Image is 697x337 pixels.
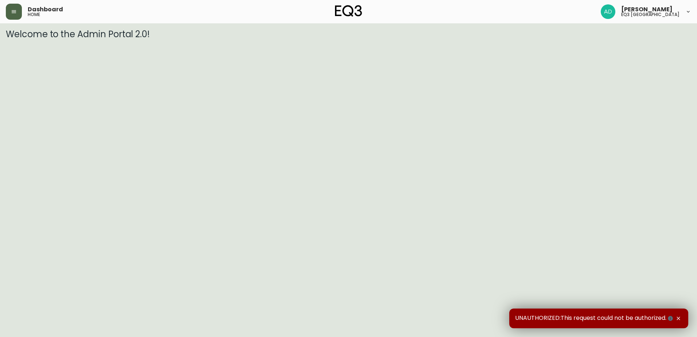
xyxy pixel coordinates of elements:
[6,29,691,39] h3: Welcome to the Admin Portal 2.0!
[28,12,40,17] h5: home
[28,7,63,12] span: Dashboard
[515,314,674,322] span: UNAUTHORIZED:This request could not be authorized.
[335,5,362,17] img: logo
[621,12,680,17] h5: eq3 [GEOGRAPHIC_DATA]
[621,7,673,12] span: [PERSON_NAME]
[601,4,615,19] img: 308eed972967e97254d70fe596219f44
